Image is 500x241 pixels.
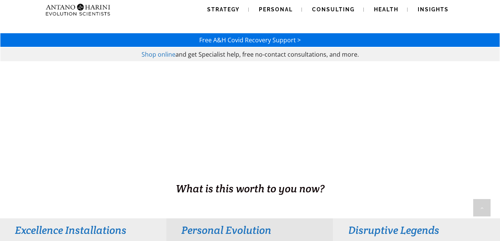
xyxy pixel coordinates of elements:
[348,223,485,237] h3: Disruptive Legends
[207,6,240,12] span: Strategy
[1,165,499,181] h1: BUSINESS. HEALTH. Family. Legacy
[176,182,325,195] span: What is this worth to you now?
[142,50,175,59] a: Shop online
[312,6,355,12] span: Consulting
[259,6,293,12] span: Personal
[15,223,151,237] h3: Excellence Installations
[175,50,359,59] span: and get Specialist help, free no-contact consultations, and more.
[182,223,318,237] h3: Personal Evolution
[418,6,449,12] span: Insights
[374,6,398,12] span: Health
[199,36,301,44] a: Free A&H Covid Recovery Support >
